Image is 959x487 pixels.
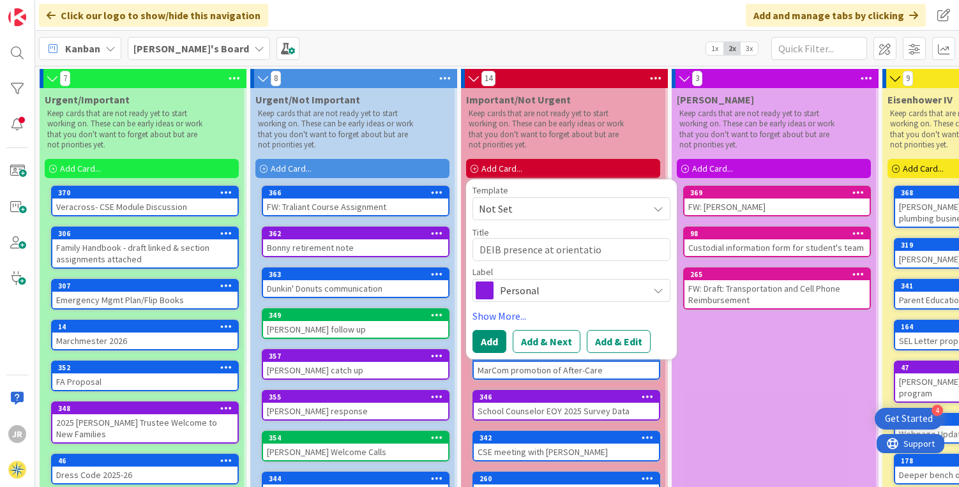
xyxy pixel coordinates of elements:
div: 307 [52,280,238,292]
div: 342 [474,432,659,444]
div: 344 [263,473,448,484]
div: Add and manage tabs by clicking [746,4,926,27]
div: JR [8,425,26,443]
div: 265 [684,269,870,280]
span: Kanban [65,41,100,56]
a: 49MarCom promotion of After-Care [472,349,660,380]
div: 369FW: [PERSON_NAME] [684,187,870,215]
span: Lisa [677,93,754,106]
div: 14 [58,322,238,331]
div: Emergency Mgmt Plan/Flip Books [52,292,238,308]
a: 14Marchmester 2026 [51,320,239,350]
span: Add Card... [903,163,944,174]
div: FA Proposal [52,373,238,390]
div: 2025 [PERSON_NAME] Trustee Welcome to New Families [52,414,238,442]
span: Add Card... [60,163,101,174]
div: [PERSON_NAME] response [263,403,448,419]
div: FW: [PERSON_NAME] [684,199,870,215]
a: 370Veracross- CSE Module Discussion [51,186,239,216]
div: [PERSON_NAME] catch up [263,362,448,378]
p: Keep cards that are not ready yet to start working on. These can be early ideas or work that you ... [258,109,416,150]
label: Title [472,227,489,238]
div: 342 [480,433,659,442]
span: 3x [741,42,758,55]
div: 366 [269,188,448,197]
div: 357[PERSON_NAME] catch up [263,350,448,378]
div: 4 [932,405,943,416]
div: 3482025 [PERSON_NAME] Trustee Welcome to New Families [52,403,238,442]
div: [PERSON_NAME] Welcome Calls [263,444,448,460]
span: Urgent/Not Important [255,93,360,106]
span: Personal [500,281,642,299]
div: 14 [52,321,238,333]
a: 342CSE meeting with [PERSON_NAME] [472,431,660,461]
div: 260 [480,474,659,483]
div: 354 [263,432,448,444]
div: 349[PERSON_NAME] follow up [263,310,448,338]
div: 362Bonny retirement note [263,228,448,256]
a: 306Family Handbook - draft linked & section assignments attached [51,227,239,269]
span: Label [472,267,493,276]
span: Support [27,2,58,17]
span: 9 [903,71,913,86]
div: 370 [58,188,238,197]
div: 357 [269,352,448,361]
textarea: DEIB presence at orientati [472,238,670,261]
a: 98Custodial information form for student's team [683,227,871,257]
div: Bonny retirement note [263,239,448,256]
a: 3482025 [PERSON_NAME] Trustee Welcome to New Families [51,401,239,444]
span: 1x [706,42,723,55]
div: Click our logo to show/hide this navigation [39,4,268,27]
span: Important/Not Urgent [466,93,571,106]
a: 357[PERSON_NAME] catch up [262,349,449,380]
div: 352FA Proposal [52,362,238,390]
button: Add & Next [513,330,580,353]
div: Get Started [885,412,933,425]
div: 363 [269,270,448,279]
span: 3 [692,71,702,86]
div: Marchmester 2026 [52,333,238,349]
div: 357 [263,350,448,362]
div: 346 [480,393,659,401]
div: 362 [263,228,448,239]
div: 355 [263,391,448,403]
div: Open Get Started checklist, remaining modules: 4 [875,408,943,430]
div: 346School Counselor EOY 2025 Survey Data [474,391,659,419]
span: Add Card... [271,163,312,174]
a: 354[PERSON_NAME] Welcome Calls [262,431,449,461]
div: 366FW: Traliant Course Assignment [263,187,448,215]
div: 306Family Handbook - draft linked & section assignments attached [52,228,238,267]
div: Dress Code 2025-26 [52,467,238,483]
p: Keep cards that are not ready yet to start working on. These can be early ideas or work that you ... [679,109,838,150]
button: Add [472,330,506,353]
a: 369FW: [PERSON_NAME] [683,186,871,216]
a: 366FW: Traliant Course Assignment [262,186,449,216]
div: 98Custodial information form for student's team [684,228,870,256]
div: 354[PERSON_NAME] Welcome Calls [263,432,448,460]
span: 7 [60,71,70,86]
div: FW: Draft: Transportation and Cell Phone Reimbursement [684,280,870,308]
div: 307Emergency Mgmt Plan/Flip Books [52,280,238,308]
a: 362Bonny retirement note [262,227,449,257]
div: 344 [269,474,448,483]
div: 362 [269,229,448,238]
span: Template [472,186,508,195]
img: Visit kanbanzone.com [8,8,26,26]
div: 354 [269,433,448,442]
div: 46 [52,455,238,467]
b: [PERSON_NAME]'s Board [133,42,249,55]
span: Add Card... [692,163,733,174]
span: 14 [481,71,495,86]
div: Family Handbook - draft linked & section assignments attached [52,239,238,267]
span: 8 [271,71,281,86]
div: 349 [263,310,448,321]
a: Show More... [472,308,670,324]
div: 46 [58,456,238,465]
a: 265FW: Draft: Transportation and Cell Phone Reimbursement [683,267,871,310]
div: 342CSE meeting with [PERSON_NAME] [474,432,659,460]
div: 352 [52,362,238,373]
div: 369 [690,188,870,197]
button: Add & Edit [587,330,651,353]
div: 370 [52,187,238,199]
a: 352FA Proposal [51,361,239,391]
